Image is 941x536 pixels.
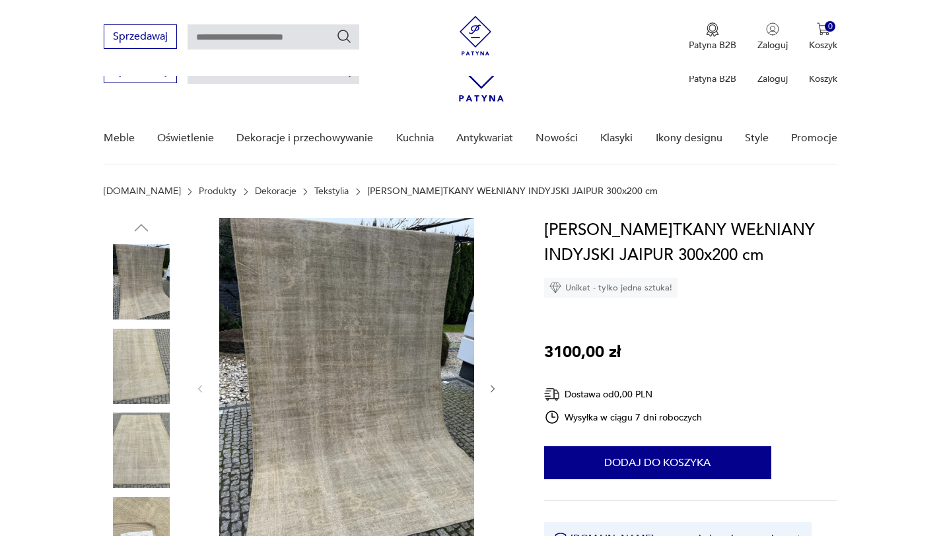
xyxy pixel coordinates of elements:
[367,186,658,197] p: [PERSON_NAME]TKANY WEŁNIANY INDYJSKI JAIPUR 300x200 cm
[396,113,434,164] a: Kuchnia
[706,22,719,37] img: Ikona medalu
[757,73,788,85] p: Zaloguj
[544,278,678,298] div: Unikat - tylko jedna sztuka!
[104,33,177,42] a: Sprzedawaj
[825,21,836,32] div: 0
[817,22,830,36] img: Ikona koszyka
[766,22,779,36] img: Ikonka użytkownika
[757,39,788,51] p: Zaloguj
[236,113,373,164] a: Dekoracje i przechowywanie
[689,73,736,85] p: Patyna B2B
[689,22,736,51] a: Ikona medaluPatyna B2B
[757,22,788,51] button: Zaloguj
[157,113,214,164] a: Oświetlenie
[689,39,736,51] p: Patyna B2B
[456,16,495,55] img: Patyna - sklep z meblami i dekoracjami vintage
[255,186,296,197] a: Dekoracje
[791,113,837,164] a: Promocje
[104,329,179,404] img: Zdjęcie produktu DYWAN R.TKANY WEŁNIANY INDYJSKI JAIPUR 300x200 cm
[456,113,513,164] a: Antykwariat
[314,186,349,197] a: Tekstylia
[689,22,736,51] button: Patyna B2B
[536,113,578,164] a: Nowości
[104,113,135,164] a: Meble
[745,113,769,164] a: Style
[544,386,560,403] img: Ikona dostawy
[549,282,561,294] img: Ikona diamentu
[600,113,633,164] a: Klasyki
[544,340,621,365] p: 3100,00 zł
[336,28,352,44] button: Szukaj
[104,24,177,49] button: Sprzedawaj
[809,39,837,51] p: Koszyk
[104,186,181,197] a: [DOMAIN_NAME]
[199,186,236,197] a: Produkty
[809,22,837,51] button: 0Koszyk
[104,67,177,77] a: Sprzedawaj
[544,386,703,403] div: Dostawa od 0,00 PLN
[656,113,722,164] a: Ikony designu
[104,413,179,488] img: Zdjęcie produktu DYWAN R.TKANY WEŁNIANY INDYJSKI JAIPUR 300x200 cm
[544,218,838,268] h1: [PERSON_NAME]TKANY WEŁNIANY INDYJSKI JAIPUR 300x200 cm
[544,409,703,425] div: Wysyłka w ciągu 7 dni roboczych
[809,73,837,85] p: Koszyk
[544,446,771,479] button: Dodaj do koszyka
[104,244,179,319] img: Zdjęcie produktu DYWAN R.TKANY WEŁNIANY INDYJSKI JAIPUR 300x200 cm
